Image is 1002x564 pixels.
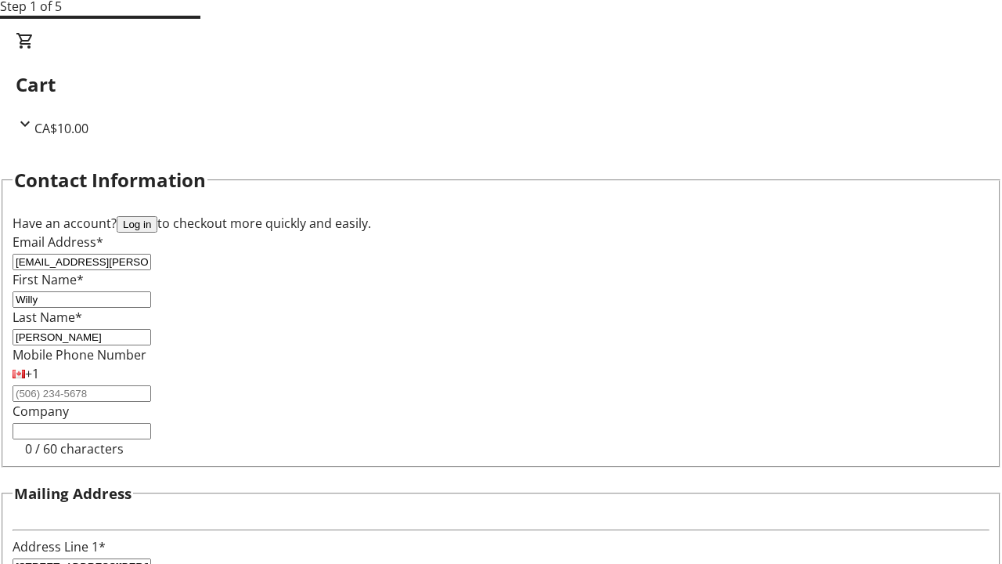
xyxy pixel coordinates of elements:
[13,538,106,555] label: Address Line 1*
[13,271,84,288] label: First Name*
[13,385,151,402] input: (506) 234-5678
[13,346,146,363] label: Mobile Phone Number
[117,216,157,233] button: Log in
[34,120,88,137] span: CA$10.00
[13,403,69,420] label: Company
[16,31,986,138] div: CartCA$10.00
[14,483,132,504] h3: Mailing Address
[16,70,986,99] h2: Cart
[14,166,206,194] h2: Contact Information
[13,309,82,326] label: Last Name*
[13,214,989,233] div: Have an account? to checkout more quickly and easily.
[25,440,124,457] tr-character-limit: 0 / 60 characters
[13,233,103,251] label: Email Address*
